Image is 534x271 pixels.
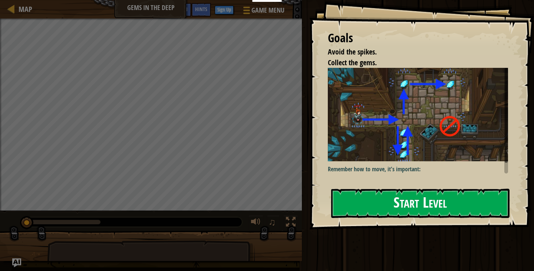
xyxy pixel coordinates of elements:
[251,6,284,15] span: Game Menu
[267,215,280,231] button: ♫
[319,57,506,68] li: Collect the gems.
[283,215,298,231] button: Toggle fullscreen
[328,47,377,57] span: Avoid the spikes.
[328,30,508,47] div: Goals
[328,57,377,67] span: Collect the gems.
[268,217,276,228] span: ♫
[319,47,506,57] li: Avoid the spikes.
[328,68,514,161] img: Gems in the deep
[19,4,32,14] span: Map
[15,4,32,14] a: Map
[328,165,514,173] p: Remember how to move, it's important:
[237,3,289,20] button: Game Menu
[248,215,263,231] button: Adjust volume
[171,3,191,17] button: Ask AI
[331,189,510,218] button: Start Level
[195,6,207,13] span: Hints
[175,6,188,13] span: Ask AI
[12,258,21,267] button: Ask AI
[215,6,234,14] button: Sign Up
